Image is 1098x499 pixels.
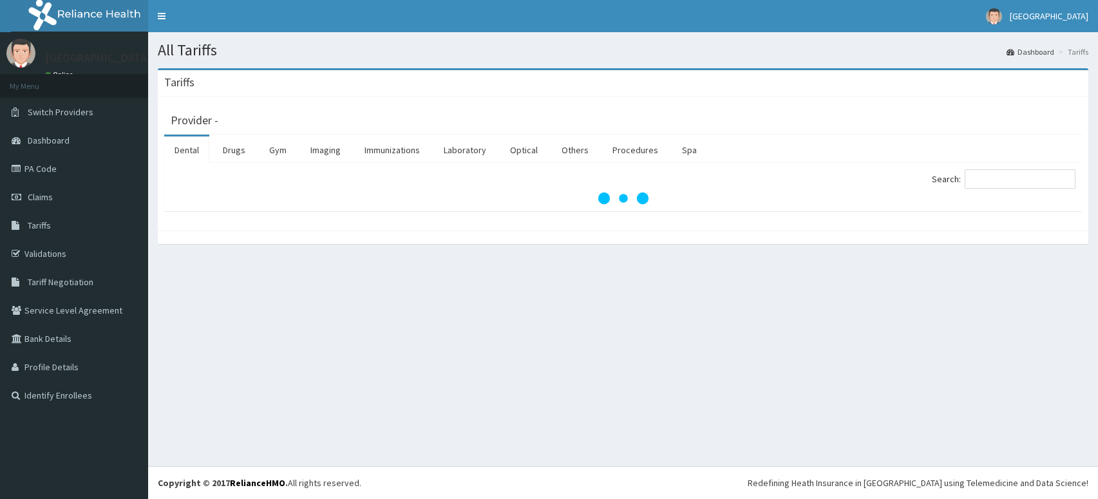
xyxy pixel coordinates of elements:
[259,137,297,164] a: Gym
[158,477,288,489] strong: Copyright © 2017 .
[171,115,218,126] h3: Provider -
[354,137,430,164] a: Immunizations
[28,276,93,288] span: Tariff Negotiation
[748,476,1088,489] div: Redefining Heath Insurance in [GEOGRAPHIC_DATA] using Telemedicine and Data Science!
[598,173,649,224] svg: audio-loading
[164,77,194,88] h3: Tariffs
[28,220,51,231] span: Tariffs
[932,169,1075,189] label: Search:
[965,169,1075,189] input: Search:
[500,137,548,164] a: Optical
[148,466,1098,499] footer: All rights reserved.
[1007,46,1054,57] a: Dashboard
[602,137,668,164] a: Procedures
[28,106,93,118] span: Switch Providers
[1055,46,1088,57] li: Tariffs
[158,42,1088,59] h1: All Tariffs
[986,8,1002,24] img: User Image
[1010,10,1088,22] span: [GEOGRAPHIC_DATA]
[28,191,53,203] span: Claims
[45,70,76,79] a: Online
[300,137,351,164] a: Imaging
[213,137,256,164] a: Drugs
[28,135,70,146] span: Dashboard
[164,137,209,164] a: Dental
[551,137,599,164] a: Others
[45,52,151,64] p: [GEOGRAPHIC_DATA]
[230,477,285,489] a: RelianceHMO
[672,137,707,164] a: Spa
[433,137,497,164] a: Laboratory
[6,39,35,68] img: User Image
